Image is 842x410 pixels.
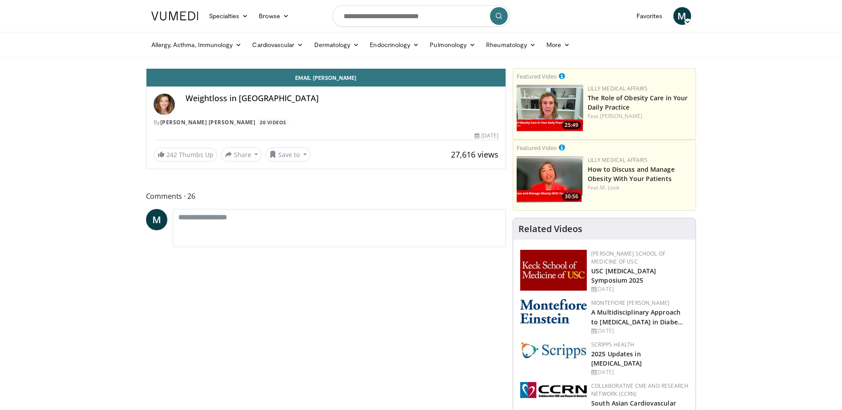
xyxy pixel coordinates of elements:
[518,224,582,234] h4: Related Videos
[517,72,557,80] small: Featured Video
[591,308,683,326] a: A Multidisciplinary Approach to [MEDICAL_DATA] in Diabe…
[146,36,247,54] a: Allergy, Asthma, Immunology
[591,341,634,348] a: Scripps Health
[146,209,167,230] a: M
[154,94,175,115] img: Avatar
[673,7,691,25] a: M
[541,36,575,54] a: More
[186,94,499,103] h4: Weightloss in [GEOGRAPHIC_DATA]
[520,250,587,291] img: 7b941f1f-d101-407a-8bfa-07bd47db01ba.png.150x105_q85_autocrop_double_scale_upscale_version-0.2.jpg
[600,112,642,120] a: [PERSON_NAME]
[481,36,541,54] a: Rheumatology
[588,94,688,111] a: The Role of Obesity Care in Your Daily Practice
[332,5,510,27] input: Search topics, interventions
[424,36,481,54] a: Pulmonology
[591,350,642,367] a: 2025 Updates in [MEDICAL_DATA]
[166,150,177,159] span: 242
[253,7,294,25] a: Browse
[562,121,581,129] span: 25:49
[517,156,583,203] img: c98a6a29-1ea0-4bd5-8cf5-4d1e188984a7.png.150x105_q85_crop-smart_upscale.png
[517,156,583,203] a: 30:56
[591,368,688,376] div: [DATE]
[247,36,308,54] a: Cardiovascular
[160,118,256,126] a: [PERSON_NAME] [PERSON_NAME]
[517,144,557,152] small: Featured Video
[146,69,506,87] a: Email [PERSON_NAME]
[474,132,498,140] div: [DATE]
[204,7,254,25] a: Specialties
[146,190,506,202] span: Comments 26
[591,250,665,265] a: [PERSON_NAME] School of Medicine of USC
[517,85,583,131] img: e1208b6b-349f-4914-9dd7-f97803bdbf1d.png.150x105_q85_crop-smart_upscale.png
[588,112,692,120] div: Feat.
[591,267,656,284] a: USC [MEDICAL_DATA] Symposium 2025
[591,285,688,293] div: [DATE]
[562,193,581,201] span: 30:56
[520,299,587,323] img: b0142b4c-93a1-4b58-8f91-5265c282693c.png.150x105_q85_autocrop_double_scale_upscale_version-0.2.png
[591,382,688,398] a: Collaborative CME and Research Network (CCRN)
[588,156,648,164] a: Lilly Medical Affairs
[588,165,675,183] a: How to Discuss and Manage Obesity With Your Patients
[221,147,262,162] button: Share
[588,85,648,92] a: Lilly Medical Affairs
[265,147,311,162] button: Save to
[520,341,587,359] img: c9f2b0b7-b02a-4276-a72a-b0cbb4230bc1.jpg.150x105_q85_autocrop_double_scale_upscale_version-0.2.jpg
[154,118,499,126] div: By
[364,36,424,54] a: Endocrinology
[591,299,669,307] a: Montefiore [PERSON_NAME]
[600,184,620,191] a: M. Look
[257,118,289,126] a: 20 Videos
[451,149,498,160] span: 27,616 views
[631,7,668,25] a: Favorites
[591,327,688,335] div: [DATE]
[309,36,365,54] a: Dermatology
[517,85,583,131] a: 25:49
[151,12,198,20] img: VuMedi Logo
[154,148,217,162] a: 242 Thumbs Up
[588,184,692,192] div: Feat.
[520,382,587,398] img: a04ee3ba-8487-4636-b0fb-5e8d268f3737.png.150x105_q85_autocrop_double_scale_upscale_version-0.2.png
